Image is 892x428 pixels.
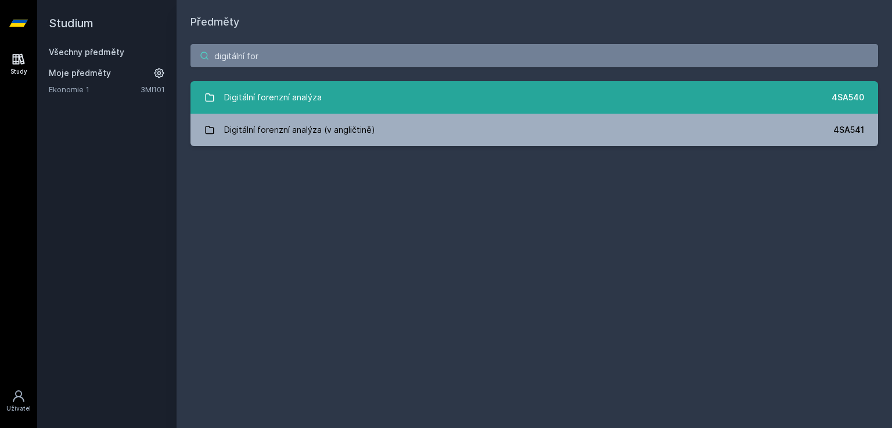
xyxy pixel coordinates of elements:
a: Digitální forenzní analýza 4SA540 [190,81,878,114]
input: Název nebo ident předmětu… [190,44,878,67]
div: Digitální forenzní analýza (v angličtině) [224,118,375,142]
a: 3MI101 [141,85,165,94]
div: Uživatel [6,404,31,413]
span: Moje předměty [49,67,111,79]
a: Všechny předměty [49,47,124,57]
a: Uživatel [2,383,35,419]
div: 4SA540 [832,92,864,103]
a: Ekonomie 1 [49,84,141,95]
a: Study [2,46,35,82]
div: Digitální forenzní analýza [224,86,322,109]
div: 4SA541 [833,124,864,136]
a: Digitální forenzní analýza (v angličtině) 4SA541 [190,114,878,146]
div: Study [10,67,27,76]
h1: Předměty [190,14,878,30]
